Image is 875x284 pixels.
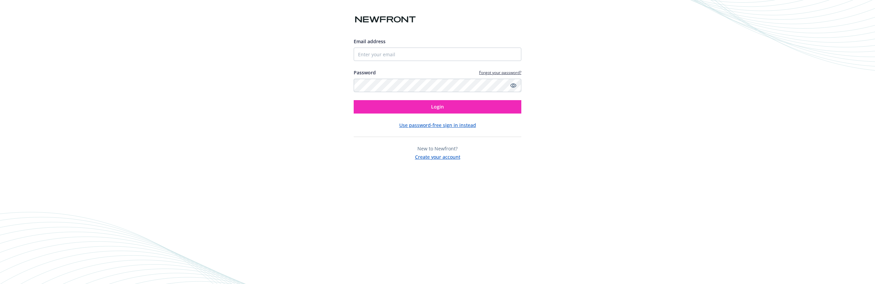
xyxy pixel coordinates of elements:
[354,38,386,45] span: Email address
[415,152,460,160] button: Create your account
[509,81,517,89] a: Show password
[354,69,376,76] label: Password
[399,122,476,129] button: Use password-free sign in instead
[354,48,521,61] input: Enter your email
[431,103,444,110] span: Login
[417,145,458,152] span: New to Newfront?
[354,79,521,92] input: Enter your password
[479,70,521,75] a: Forgot your password?
[354,100,521,114] button: Login
[354,14,417,25] img: Newfront logo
